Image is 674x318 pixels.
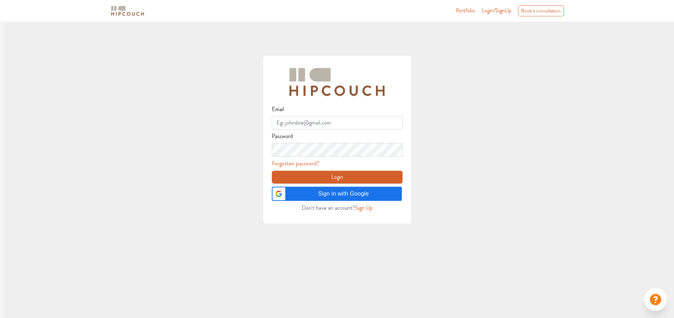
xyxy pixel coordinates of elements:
a: Portfolio [456,6,475,15]
span: Don't have an account? [302,204,355,212]
span: Sign in with Google [290,190,398,198]
button: Login [272,171,403,183]
div: Sign in with Google [272,187,402,201]
div: Book a consultation [518,5,564,16]
span: logo-horizontal.svg [110,3,145,19]
input: Eg: johndoe@gmail.com [272,116,403,130]
span: Login/SignUp [481,6,512,15]
label: Email [272,103,284,116]
label: Password [272,130,293,143]
img: logo-horizontal.svg [110,5,145,17]
span: Sign Up [355,204,373,212]
a: Forgotten password? [272,159,319,168]
img: Hipcouch Logo [286,64,388,100]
